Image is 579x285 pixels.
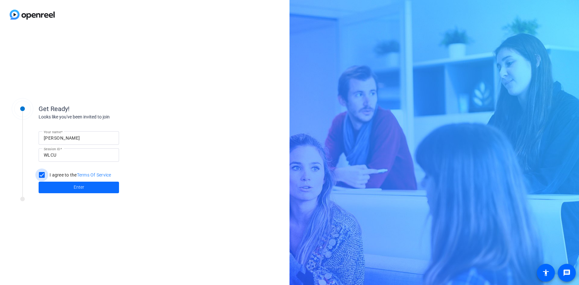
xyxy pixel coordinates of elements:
[39,104,167,114] div: Get Ready!
[44,147,60,151] mat-label: Session ID
[44,130,61,134] mat-label: Your name
[39,114,167,120] div: Looks like you've been invited to join
[77,172,111,177] a: Terms Of Service
[39,182,119,193] button: Enter
[542,269,550,277] mat-icon: accessibility
[74,184,84,191] span: Enter
[48,172,111,178] label: I agree to the
[563,269,571,277] mat-icon: message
